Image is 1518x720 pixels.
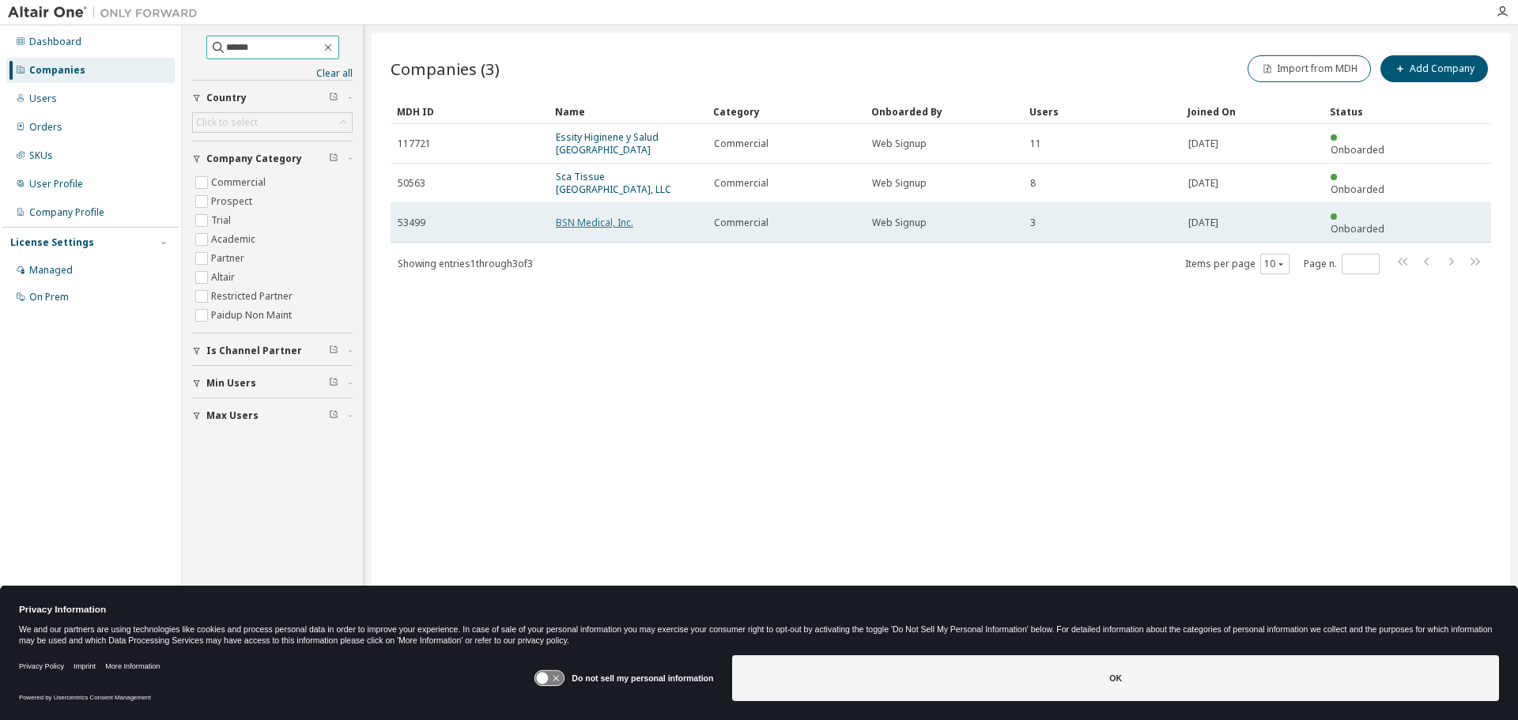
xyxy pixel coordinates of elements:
span: Clear filter [329,377,338,390]
div: Managed [29,264,73,277]
div: Name [555,99,700,124]
span: Max Users [206,409,259,422]
span: Companies (3) [391,58,500,80]
span: Clear filter [329,153,338,165]
a: Clear all [192,67,353,80]
span: Items per page [1185,254,1290,274]
span: [DATE] [1188,217,1218,229]
span: Is Channel Partner [206,345,302,357]
span: Commercial [714,177,768,190]
span: Web Signup [872,177,927,190]
a: Sca Tissue [GEOGRAPHIC_DATA], LLC [556,170,671,196]
span: Web Signup [872,138,927,150]
span: Commercial [714,217,768,229]
span: Commercial [714,138,768,150]
span: Web Signup [872,217,927,229]
span: Onboarded [1331,143,1384,156]
button: Is Channel Partner [192,334,353,368]
img: Altair One [8,5,206,21]
a: Essity Higinene y Salud [GEOGRAPHIC_DATA] [556,130,659,156]
span: Min Users [206,377,256,390]
label: Prospect [211,192,255,211]
span: Showing entries 1 through 3 of 3 [398,257,533,270]
label: Partner [211,249,247,268]
span: 11 [1030,138,1041,150]
span: Clear filter [329,92,338,104]
div: On Prem [29,291,69,303]
span: [DATE] [1188,177,1218,190]
span: Clear filter [329,345,338,357]
span: Onboarded [1331,183,1384,196]
span: Company Category [206,153,302,165]
button: Company Category [192,141,353,176]
button: 10 [1264,258,1286,270]
button: Min Users [192,366,353,401]
span: [DATE] [1188,138,1218,150]
button: Import from MDH [1248,55,1371,82]
span: Clear filter [329,409,338,422]
div: Click to select [196,116,258,129]
span: Onboarded [1331,222,1384,236]
span: 53499 [398,217,425,229]
span: 8 [1030,177,1036,190]
div: Users [1029,99,1175,124]
div: Category [713,99,859,124]
span: Country [206,92,247,104]
label: Academic [211,230,259,249]
div: Joined On [1188,99,1317,124]
label: Trial [211,211,234,230]
div: Status [1330,99,1396,124]
div: Orders [29,121,62,134]
div: SKUs [29,149,53,162]
div: Company Profile [29,206,104,219]
span: 3 [1030,217,1036,229]
span: 117721 [398,138,431,150]
div: Click to select [193,113,352,132]
a: BSN Medical, Inc. [556,216,633,229]
span: 50563 [398,177,425,190]
label: Commercial [211,173,269,192]
button: Max Users [192,398,353,433]
label: Restricted Partner [211,287,296,306]
div: User Profile [29,178,83,190]
button: Add Company [1380,55,1488,82]
div: Users [29,92,57,105]
span: Page n. [1304,254,1380,274]
div: MDH ID [397,99,542,124]
div: Onboarded By [871,99,1017,124]
label: Paidup Non Maint [211,306,295,325]
div: Companies [29,64,85,77]
label: Altair [211,268,238,287]
div: Dashboard [29,36,81,48]
button: Country [192,81,353,115]
div: License Settings [10,236,94,249]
